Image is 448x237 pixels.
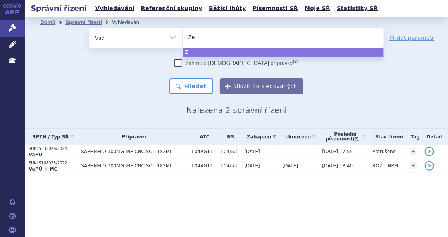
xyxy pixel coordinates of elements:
[192,149,217,154] span: L04AG11
[244,163,260,169] span: [DATE]
[244,131,278,142] a: Zahájeno
[293,59,298,64] abbr: (?)
[322,163,353,169] span: [DATE] 18:40
[81,163,188,169] span: SAPHNELO 300MG INF CNC SOL 1X2ML
[29,131,77,142] a: SPZN / Typ SŘ
[217,129,241,145] th: RS
[77,129,188,145] th: Přípravek
[372,163,398,169] span: ROZ – NPM
[221,163,241,169] span: L04/53
[183,48,384,57] li: Z
[29,146,77,152] p: SUKLS333826/2024
[112,17,151,28] li: Vyhledávání
[353,137,359,142] abbr: (?)
[334,3,380,14] a: Statistiky SŘ
[81,149,188,154] span: SAPHNELO 300MG INF CNC SOL 1X2ML
[65,20,102,25] a: Správní řízení
[302,3,333,14] a: Moje SŘ
[322,149,353,154] span: [DATE] 17:55
[283,163,298,169] span: [DATE]
[192,163,217,169] span: L04AG11
[25,3,93,14] h2: Správní řízení
[188,129,217,145] th: ATC
[421,129,448,145] th: Detail
[29,166,57,172] strong: VaPÚ + MC
[220,78,303,94] button: Uložit do sledovaných
[244,149,260,154] span: [DATE]
[40,20,55,25] a: Domů
[174,59,298,67] label: Zahrnout [DEMOGRAPHIC_DATA] přípravky
[389,34,435,42] a: Přidat parametr
[29,160,77,166] p: SUKLS168033/2022
[207,3,248,14] a: Běžící lhůty
[322,129,369,145] a: Poslednípísemnost(?)
[250,3,300,14] a: Písemnosti SŘ
[410,162,417,169] a: +
[169,78,213,94] button: Hledat
[410,148,417,155] a: +
[283,131,319,142] a: Ukončeno
[425,147,434,156] a: detail
[221,149,241,154] span: L04/53
[93,3,137,14] a: Vyhledávání
[406,129,421,145] th: Tag
[29,152,42,157] strong: VaPÚ
[186,106,286,115] span: Nalezena 2 správní řízení
[369,129,406,145] th: Stav řízení
[283,149,284,154] span: -
[139,3,205,14] a: Referenční skupiny
[425,161,434,171] a: detail
[372,149,396,154] span: Přerušeno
